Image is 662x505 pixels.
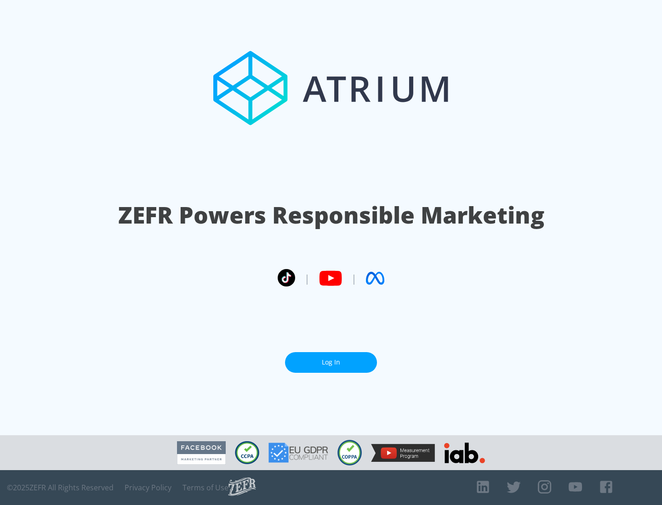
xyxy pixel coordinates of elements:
h1: ZEFR Powers Responsible Marketing [118,199,544,231]
img: IAB [444,443,485,463]
img: COPPA Compliant [337,440,362,466]
img: GDPR Compliant [268,443,328,463]
span: | [304,271,310,285]
a: Terms of Use [183,483,228,492]
span: © 2025 ZEFR All Rights Reserved [7,483,114,492]
img: Facebook Marketing Partner [177,441,226,465]
a: Privacy Policy [125,483,171,492]
img: YouTube Measurement Program [371,444,435,462]
span: | [351,271,357,285]
img: CCPA Compliant [235,441,259,464]
a: Log In [285,352,377,373]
